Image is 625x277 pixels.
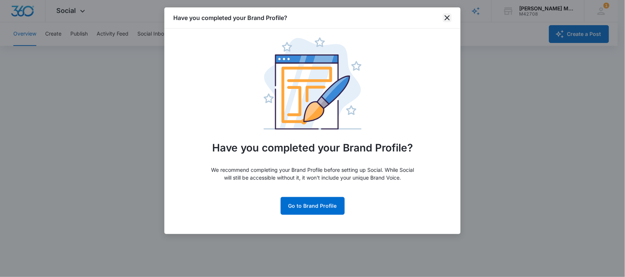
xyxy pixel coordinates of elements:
[281,197,345,215] a: Go to Brand Profile
[208,166,417,181] p: We recommend completing your Brand Profile before setting up Social. While Social will still be a...
[212,140,413,156] h3: Have you completed your Brand Profile?
[264,37,362,130] img: Illustration of a webpage layout with a paintbrush, symbolizing customization.
[443,13,452,22] button: close
[173,13,287,22] h1: Have you completed your Brand Profile?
